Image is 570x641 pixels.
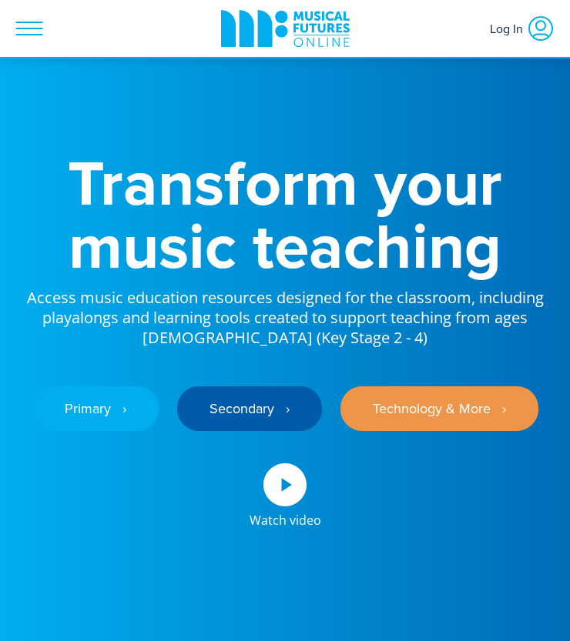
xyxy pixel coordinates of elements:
a: Log In [482,7,562,50]
h1: Transform your music teaching [15,151,555,277]
div: Watch video [250,506,321,526]
p: Access music education resources designed for the classroom, including playalongs and learning to... [15,277,555,348]
a: Secondary ‎‏‏‎ ‎ › [177,386,322,431]
a: Technology & More ‎‏‏‎ ‎ › [340,386,538,431]
span: Log In [490,15,527,42]
a: Primary ‎‏‏‎ ‎ › [32,386,159,431]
